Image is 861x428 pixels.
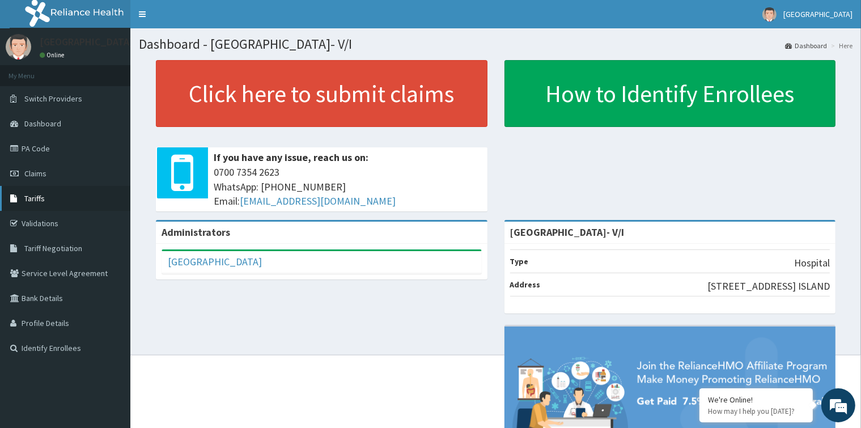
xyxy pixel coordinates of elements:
a: [GEOGRAPHIC_DATA] [168,255,262,268]
b: Address [510,279,541,290]
div: We're Online! [708,395,804,405]
span: [GEOGRAPHIC_DATA] [783,9,852,19]
b: Type [510,256,529,266]
p: Hospital [794,256,830,270]
span: Claims [24,168,46,179]
h1: Dashboard - [GEOGRAPHIC_DATA]- V/I [139,37,852,52]
b: If you have any issue, reach us on: [214,151,368,164]
a: Online [40,51,67,59]
a: Dashboard [785,41,827,50]
img: User Image [6,34,31,60]
a: [EMAIL_ADDRESS][DOMAIN_NAME] [240,194,396,207]
span: 0700 7354 2623 WhatsApp: [PHONE_NUMBER] Email: [214,165,482,209]
span: Tariffs [24,193,45,204]
strong: [GEOGRAPHIC_DATA]- V/I [510,226,625,239]
p: [STREET_ADDRESS] ISLAND [707,279,830,294]
span: Dashboard [24,118,61,129]
b: Administrators [162,226,230,239]
a: How to Identify Enrollees [504,60,836,127]
a: Click here to submit claims [156,60,487,127]
span: Switch Providers [24,94,82,104]
p: How may I help you today? [708,406,804,416]
img: User Image [762,7,777,22]
p: [GEOGRAPHIC_DATA] [40,37,133,47]
span: Tariff Negotiation [24,243,82,253]
li: Here [828,41,852,50]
